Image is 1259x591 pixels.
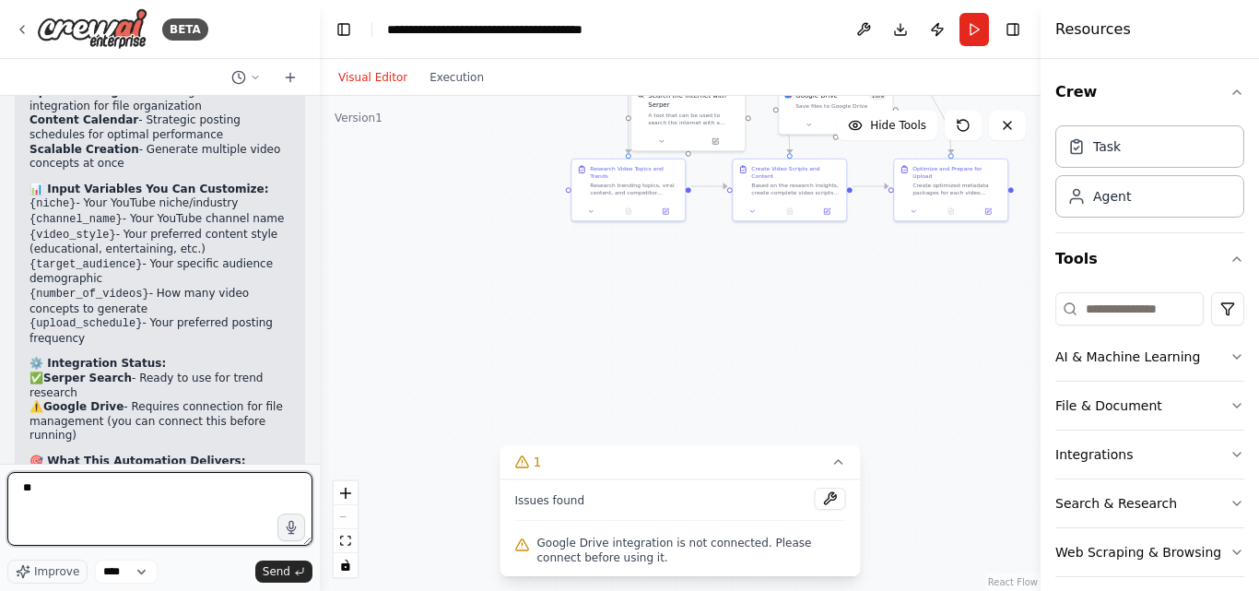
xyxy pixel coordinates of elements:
div: Google Drive [795,91,838,100]
div: React Flow controls [334,481,358,577]
div: Version 1 [335,111,382,125]
strong: Content Calendar [29,113,138,126]
button: Search & Research [1055,479,1244,527]
code: {niche} [29,197,76,210]
button: Hide left sidebar [331,17,357,42]
li: - How many video concepts to generate [29,287,290,316]
div: Agent [1093,187,1131,206]
button: File & Document [1055,382,1244,430]
strong: Scalable Creation [29,143,139,156]
button: Integrations [1055,431,1244,479]
div: Create optimized metadata packages for each video including SEO tags, hashtags, and upload strate... [912,182,1002,196]
div: Google DriveGoogle Drive1of9Save files to Google Drive [778,85,893,136]
div: Search the internet with Serper [648,91,739,110]
button: No output available [932,206,971,217]
img: Logo [37,8,147,50]
code: {target_audience} [29,258,142,271]
li: ⚠️ - Requires connection for file management (you can connect this before running) [29,400,290,443]
code: {channel_name} [29,213,123,226]
button: Open in side panel [972,206,1004,217]
button: zoom in [334,481,358,505]
span: Number of enabled actions [869,91,887,100]
div: Research trending topics, viral content, and competitor analysis in {niche} for {channel_name}. A... [590,182,679,196]
button: Open in side panel [650,206,681,217]
div: Create Video Scripts and ContentBased on the research insights, create complete video scripts for... [732,159,847,222]
strong: Google Drive [43,400,124,413]
a: React Flow attribution [988,577,1038,587]
img: Google Drive [784,91,792,99]
strong: ⚙️ Integration Status: [29,357,166,370]
img: SerperDevTool [637,91,644,99]
span: Google Drive integration is not connected. Please connect before using it. [537,536,846,565]
code: {video_style} [29,229,116,242]
button: Open in side panel [811,206,842,217]
button: AI & Machine Learning [1055,333,1244,381]
strong: Serper Search [43,372,132,384]
li: - Strategic posting schedules for optimal performance [29,113,290,142]
button: Hide Tools [837,111,937,140]
g: Edge from 87bbb649-e470-41b7-9dfa-3946d574eae0 to b5840e8b-dfc3-481e-8f4f-9ac02326b647 [919,58,956,153]
div: Research Video Topics and TrendsResearch trending topics, viral content, and competitor analysis ... [571,159,686,222]
span: 1 [534,453,542,471]
div: BETA [162,18,208,41]
button: Execution [418,66,495,89]
button: 1 [500,445,861,479]
button: Open in side panel [689,136,742,147]
div: A tool that can be used to search the internet with a search_query. Supports different search typ... [648,112,739,126]
span: Hide Tools [870,118,926,133]
code: {upload_schedule} [29,317,142,330]
button: Improve [7,560,88,584]
div: Crew [1055,118,1244,232]
g: Edge from 3126fab3-adcd-40e7-9bb3-b662bac6211a to a06583d9-a558-4e69-bd76-6f54050fc94c [624,58,633,153]
div: Optimize and Prepare for UploadCreate optimized metadata packages for each video including SEO ta... [893,159,1008,222]
h4: Resources [1055,18,1131,41]
code: {number_of_videos} [29,288,149,301]
strong: 🎯 What This Automation Delivers: [29,455,246,467]
div: Task [1093,137,1121,156]
div: Research Video Topics and Trends [590,165,679,180]
button: Web Scraping & Browsing [1055,528,1244,576]
g: Edge from a06583d9-a558-4e69-bd76-6f54050fc94c to db9acb62-fa04-4e5f-bcef-0df6079bb48a [691,182,727,191]
g: Edge from 422c1363-06a2-4e0a-bf41-dee684af02ef to db9acb62-fa04-4e5f-bcef-0df6079bb48a [771,58,794,153]
div: Optimize and Prepare for Upload [912,165,1002,180]
button: Tools [1055,233,1244,285]
g: Edge from db9acb62-fa04-4e5f-bcef-0df6079bb48a to b5840e8b-dfc3-481e-8f4f-9ac02326b647 [853,182,888,191]
li: - Your preferred posting frequency [29,316,290,346]
li: ✅ - Ready to use for trend research [29,372,290,400]
span: Send [263,564,290,579]
button: Switch to previous chat [224,66,268,89]
div: SerperDevToolSearch the internet with SerperA tool that can be used to search the internet with a... [630,85,746,152]
div: Based on the research insights, create complete video scripts for {number_of_videos} videos for {... [751,182,841,196]
button: Hide right sidebar [1000,17,1026,42]
button: Crew [1055,66,1244,118]
button: No output available [771,206,809,217]
button: fit view [334,529,358,553]
li: - Your preferred content style (educational, entertaining, etc.) [29,228,290,257]
span: Improve [34,564,79,579]
button: Click to speak your automation idea [277,514,305,541]
li: - Your YouTube channel name [29,212,290,228]
button: Send [255,561,312,583]
button: Visual Editor [327,66,418,89]
div: Save files to Google Drive [795,102,887,110]
li: - Your YouTube niche/industry [29,196,290,212]
li: - Generate multiple video concepts at once [29,143,290,171]
li: - Google Drive integration for file organization [29,85,290,113]
button: Start a new chat [276,66,305,89]
nav: breadcrumb [387,20,594,39]
button: toggle interactivity [334,553,358,577]
li: - Your specific audience demographic [29,257,290,287]
div: Create Video Scripts and Content [751,165,841,180]
span: Issues found [515,493,585,508]
button: No output available [609,206,648,217]
strong: 📊 Input Variables You Can Customize: [29,183,268,195]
